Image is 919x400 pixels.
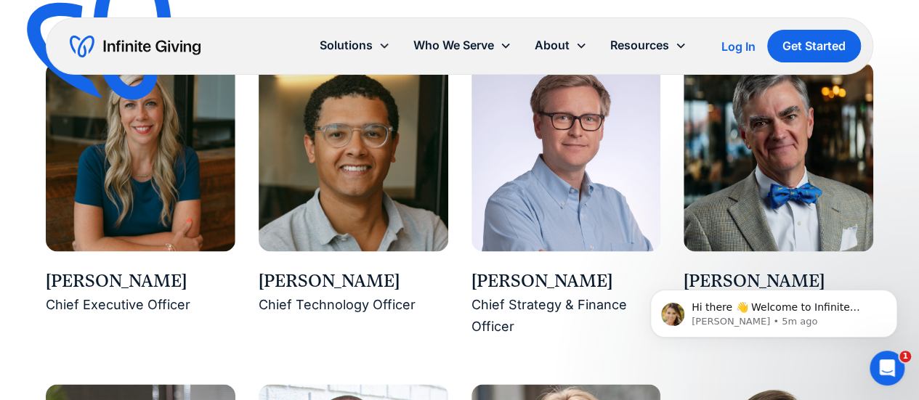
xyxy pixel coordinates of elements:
[471,269,661,293] div: [PERSON_NAME]
[46,293,235,316] div: Chief Executive Officer
[721,41,756,52] div: Log In
[599,30,698,61] div: Resources
[308,30,402,61] div: Solutions
[767,30,861,62] a: Get Started
[70,35,201,58] a: home
[721,38,756,55] a: Log In
[535,36,570,55] div: About
[628,259,919,361] iframe: Intercom notifications message
[899,351,911,362] span: 1
[870,351,904,385] iframe: Intercom live chat
[259,293,448,316] div: Chief Technology Officer
[471,293,661,338] div: Chief Strategy & Finance Officer
[320,36,373,55] div: Solutions
[413,36,494,55] div: Who We Serve
[259,269,448,293] div: [PERSON_NAME]
[402,30,523,61] div: Who We Serve
[610,36,669,55] div: Resources
[46,269,235,293] div: [PERSON_NAME]
[523,30,599,61] div: About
